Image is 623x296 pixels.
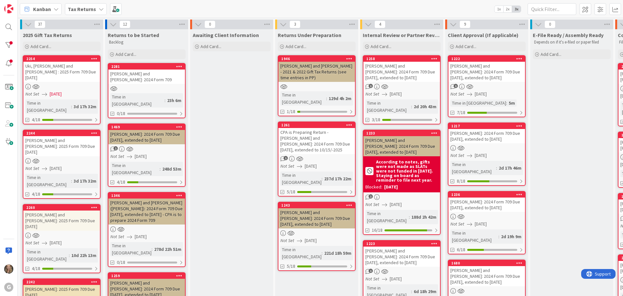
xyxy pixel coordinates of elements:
div: Time in [GEOGRAPHIC_DATA] [110,93,165,108]
div: 2d 20h 43m [412,103,438,110]
b: According to notes, gifts were not made as SLATs were not funded in [DATE]. Staying on board as r... [376,160,438,182]
span: : [71,177,72,185]
div: 2244 [26,131,100,135]
div: 3d 17h 32m [72,103,98,110]
span: : [160,165,161,173]
i: Not Set [450,91,464,97]
div: [PERSON_NAME] and [PERSON_NAME]: 2024 Form 709 Due [DATE], extended to [DATE] [363,62,440,82]
span: : [152,246,153,253]
span: : [322,250,323,257]
div: 3d 17h 32m [72,177,98,185]
div: [PERSON_NAME]: 2024 Form 709 Due [DATE], extended to [DATE] [448,198,525,212]
span: 7/18 [457,109,465,116]
span: : [69,252,70,259]
span: 2025 Gift Tax Returns [23,32,72,38]
div: 2244 [23,130,100,136]
div: Time in [GEOGRAPHIC_DATA] [450,229,498,244]
div: 1223 [363,241,440,247]
div: 2d 19h 9m [499,233,523,240]
div: 1243 [278,202,355,208]
span: 4 [374,20,385,28]
span: Internal Review or Partner Review [363,32,441,38]
span: 1 [454,84,458,88]
span: 1 [369,84,373,88]
div: 2242 [23,279,100,285]
span: 5/18 [287,263,295,270]
span: Returns to be Started [108,32,159,38]
div: 2244[PERSON_NAME] and [PERSON_NAME]: 2025 Form 709 Due [DATE] [23,130,100,156]
span: 0/18 [117,110,125,117]
div: 1223 [366,241,440,246]
span: : [411,103,412,110]
i: Not Set [110,153,124,159]
span: : [506,99,507,107]
span: Client Approval (If applicable) [448,32,519,38]
div: 1261CPA is Preparing Return - [PERSON_NAME] and [PERSON_NAME]: 2024 Form 709 Due [DATE], extended... [278,122,355,154]
span: 4/18 [117,179,125,186]
div: 1469 [108,124,185,130]
div: G [4,283,13,292]
div: 1946 [278,56,355,62]
div: 278d 22h 51m [153,246,183,253]
span: [DATE] [305,237,317,244]
i: Not Set [25,91,39,97]
span: 37 [34,20,45,28]
div: 1223[PERSON_NAME] and [PERSON_NAME]: 2024 Form 709 Due [DATE], extended to [DATE] [363,241,440,267]
i: Not Set [110,234,124,239]
div: 2260 [23,205,100,211]
div: 1469 [111,125,185,129]
i: Not Set [365,201,379,207]
span: : [322,175,323,182]
div: 2d 17h 46m [497,164,523,172]
div: Time in [GEOGRAPHIC_DATA] [25,99,71,114]
span: Support [14,1,30,9]
div: Time in [GEOGRAPHIC_DATA] [280,246,322,260]
span: [DATE] [135,153,147,160]
div: Time in [GEOGRAPHIC_DATA] [280,172,322,186]
span: 4/18 [32,265,40,272]
div: 2242 [26,280,100,284]
span: 1 [114,146,118,150]
span: : [165,97,165,104]
div: 1346 [111,193,185,198]
div: 2254 [23,56,100,62]
div: 1236 [451,192,525,197]
div: 6d 18h 29m [412,288,438,295]
div: Time in [GEOGRAPHIC_DATA] [110,162,160,176]
span: 1 [369,269,373,273]
div: 2260[PERSON_NAME] and [PERSON_NAME]: 2025 Form 709 Due [DATE] [23,205,100,231]
div: 2254Uki, [PERSON_NAME] and [PERSON_NAME] : 2025 Form 709 Due [DATE] [23,56,100,82]
div: 2281 [111,64,185,69]
div: 1217[PERSON_NAME]: 2024 Form 709 Due [DATE], extended to [DATE] [448,123,525,143]
span: 3x [512,6,521,12]
span: [DATE] [390,276,402,282]
div: 1243[PERSON_NAME] and [PERSON_NAME]: 2024 Form 709 Due [DATE], extended to [DATE] [278,202,355,228]
div: [PERSON_NAME] and [PERSON_NAME]: 2025 Form 709 Due [DATE] [23,136,100,156]
div: 1217 [451,124,525,128]
span: [DATE] [390,201,402,208]
div: 1259 [111,274,185,278]
span: 9 [459,20,470,28]
div: 1217 [448,123,525,129]
div: 2260 [26,205,100,210]
span: Add Card... [456,44,476,49]
div: [PERSON_NAME] and [PERSON_NAME]: 2024 Form 709 Due [DATE], extended to [DATE] [448,266,525,286]
span: Add Card... [116,51,136,57]
img: BS [4,264,13,274]
span: 0/18 [117,259,125,266]
span: Add Card... [201,44,221,49]
div: 221d 18h 59m [323,250,353,257]
div: 2281[PERSON_NAME] and [PERSON_NAME]: 2024 Form 709 [108,64,185,84]
span: Awaiting Client Information [193,32,259,38]
span: Add Card... [286,44,306,49]
div: 1261 [281,123,355,127]
div: 1233 [363,130,440,136]
b: Tax Returns [68,6,96,12]
i: Not Set [450,152,464,158]
div: 10d 22h 13m [70,252,98,259]
span: 3 [289,20,300,28]
i: Not Set [25,240,39,246]
div: Time in [GEOGRAPHIC_DATA] [365,210,409,224]
span: 6/18 [457,246,465,253]
span: Kanban [33,5,51,13]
